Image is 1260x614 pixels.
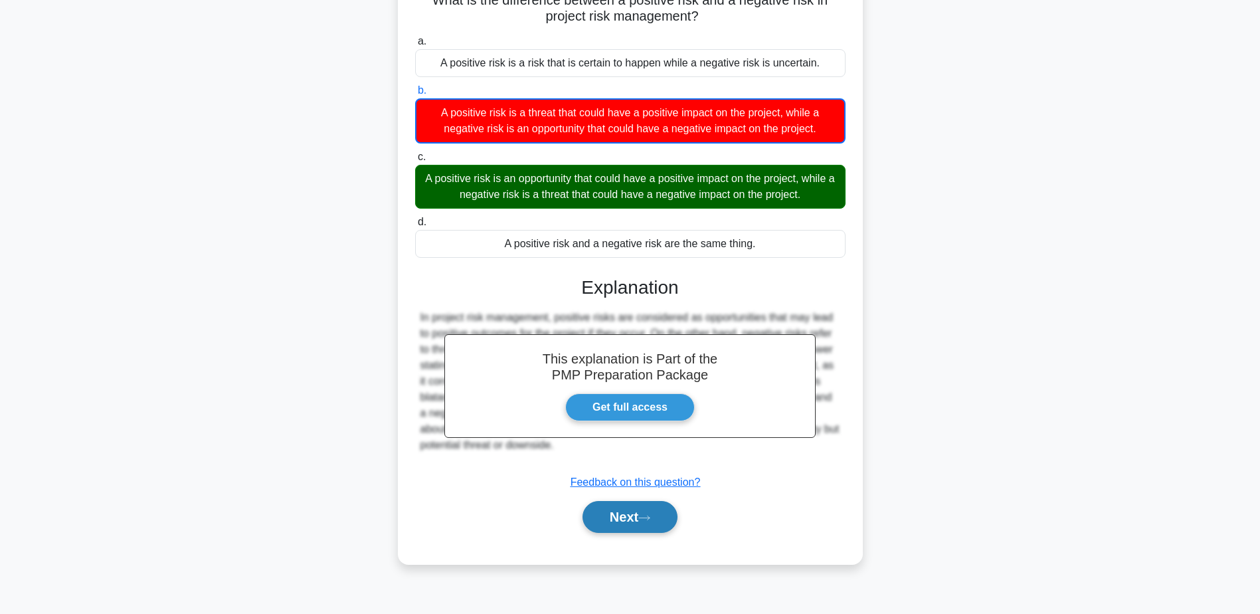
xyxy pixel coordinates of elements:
[415,49,846,77] div: A positive risk is a risk that is certain to happen while a negative risk is uncertain.
[420,310,840,453] div: In project risk management, positive risks are considered as opportunities that may lead to posit...
[415,165,846,209] div: A positive risk is an opportunity that could have a positive impact on the project, while a negat...
[418,151,426,162] span: c.
[423,276,838,299] h3: Explanation
[583,501,677,533] button: Next
[418,84,426,96] span: b.
[418,35,426,47] span: a.
[415,98,846,144] div: A positive risk is a threat that could have a positive impact on the project, while a negative ri...
[571,476,701,488] a: Feedback on this question?
[565,393,695,421] a: Get full access
[418,216,426,227] span: d.
[415,230,846,258] div: A positive risk and a negative risk are the same thing.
